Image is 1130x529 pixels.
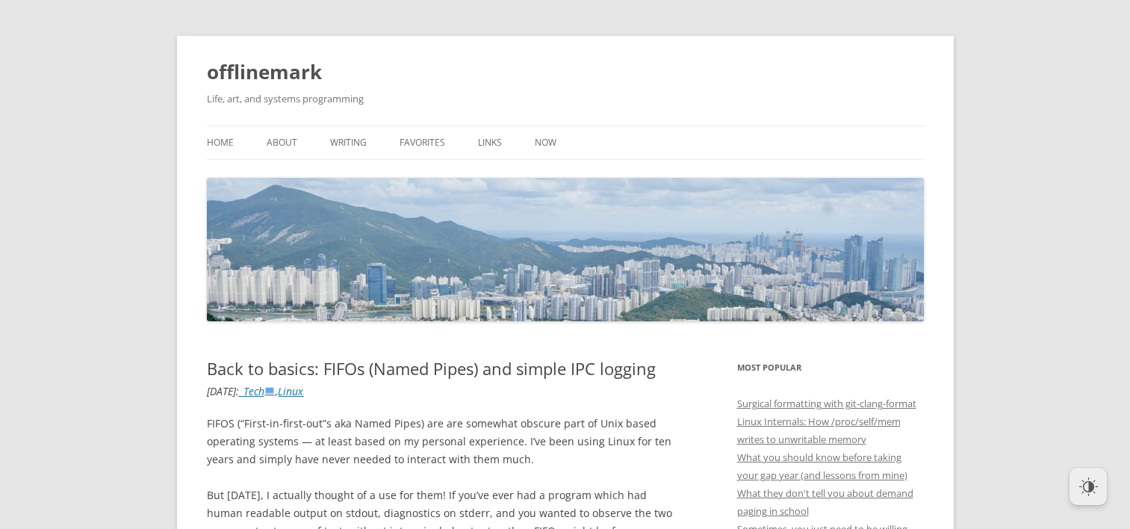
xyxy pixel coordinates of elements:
[400,126,445,159] a: Favorites
[737,451,907,482] a: What you should know before taking your gap year (and lessons from mine)
[330,126,367,159] a: Writing
[737,415,901,446] a: Linux Internals: How /proc/self/mem writes to unwritable memory
[207,384,304,398] i: : ,
[207,359,674,378] h1: Back to basics: FIFOs (Named Pipes) and simple IPC logging
[737,486,913,518] a: What they don't tell you about demand paging in school
[207,178,924,321] img: offlinemark
[207,126,234,159] a: Home
[207,54,322,90] a: offlinemark
[207,384,236,398] time: [DATE]
[267,126,297,159] a: About
[478,126,502,159] a: Links
[278,384,303,398] a: Linux
[207,415,674,468] p: FIFOS (“First-in-first-out”s aka Named Pipes) are are somewhat obscure part of Unix based operati...
[264,386,275,396] img: 💻
[535,126,556,159] a: Now
[239,384,276,398] a: _Tech
[737,397,916,410] a: Surgical formatting with git-clang-format
[737,359,924,377] h3: Most Popular
[207,90,924,108] h2: Life, art, and systems programming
